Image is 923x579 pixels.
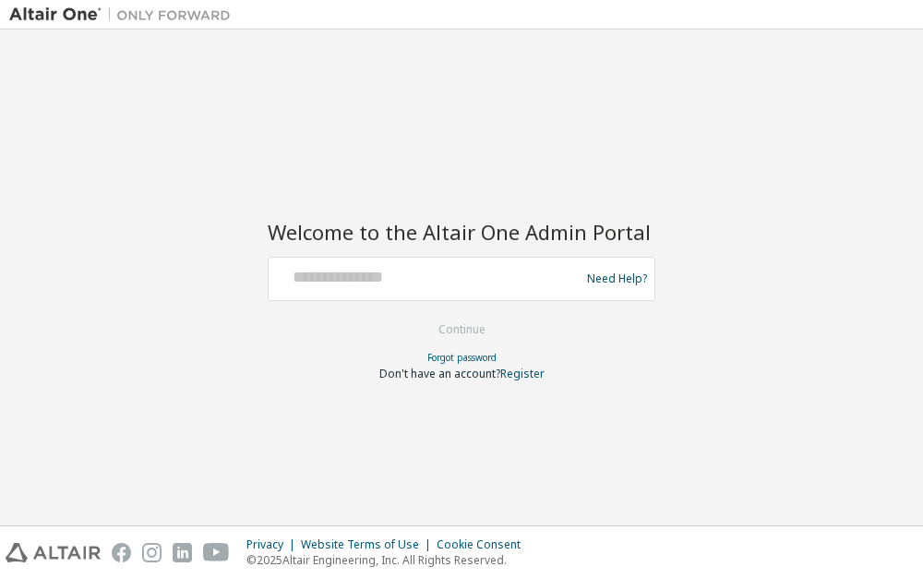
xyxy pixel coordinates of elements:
[587,278,647,279] a: Need Help?
[9,6,240,24] img: Altair One
[246,537,301,552] div: Privacy
[437,537,532,552] div: Cookie Consent
[246,552,532,568] p: © 2025 Altair Engineering, Inc. All Rights Reserved.
[301,537,437,552] div: Website Terms of Use
[500,366,545,381] a: Register
[173,543,192,562] img: linkedin.svg
[379,366,500,381] span: Don't have an account?
[203,543,230,562] img: youtube.svg
[142,543,162,562] img: instagram.svg
[268,219,655,245] h2: Welcome to the Altair One Admin Portal
[6,543,101,562] img: altair_logo.svg
[427,351,497,364] a: Forgot password
[112,543,131,562] img: facebook.svg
